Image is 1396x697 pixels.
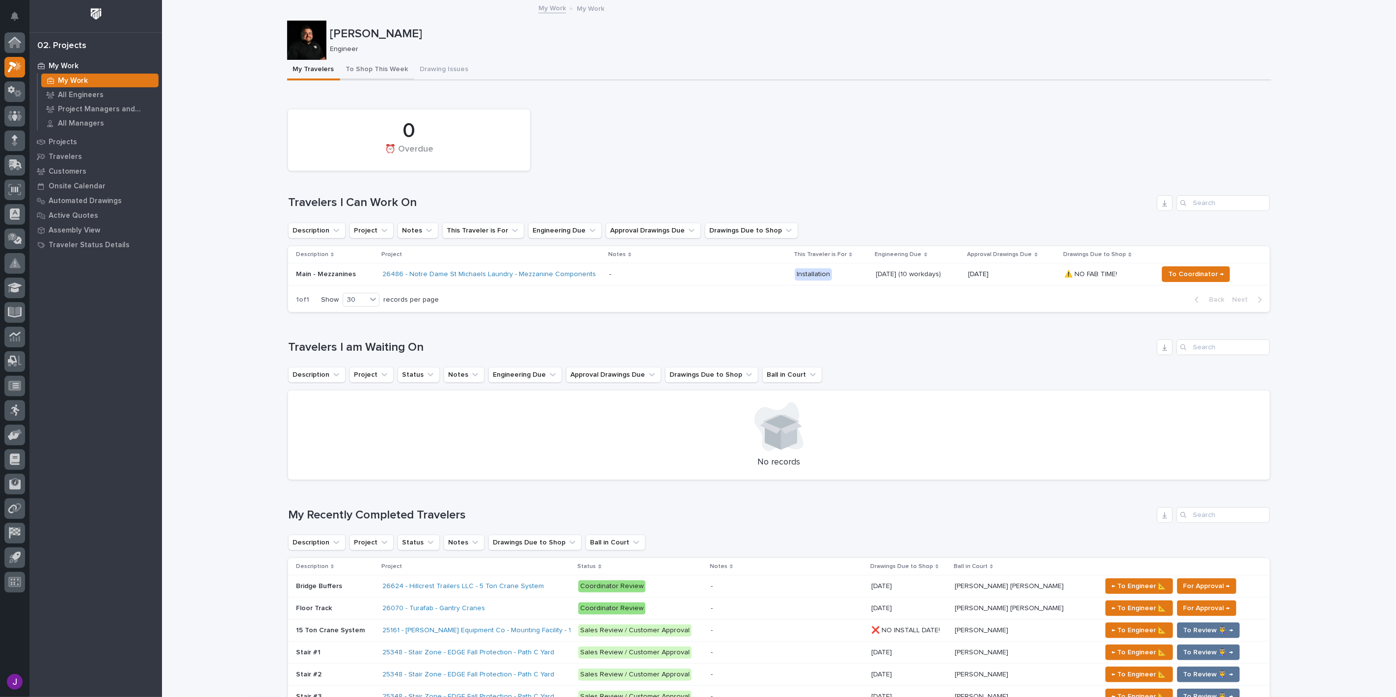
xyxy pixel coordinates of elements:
[58,77,88,85] p: My Work
[1162,266,1230,282] button: To Coordinator →
[1177,600,1236,616] button: For Approval →
[955,669,1010,679] p: [PERSON_NAME]
[1112,602,1167,614] span: ← To Engineer 📐
[288,340,1153,355] h1: Travelers I am Waiting On
[871,624,942,635] p: ❌ NO INSTALL DATE!
[442,223,524,238] button: This Traveler is For
[1177,667,1240,682] button: To Review 👨‍🏭 →
[49,182,106,191] p: Onsite Calendar
[1105,578,1173,594] button: ← To Engineer 📐
[762,367,822,383] button: Ball in Court
[577,561,596,572] p: Status
[710,561,727,572] p: Notes
[1183,602,1230,614] span: For Approval →
[305,119,513,143] div: 0
[382,671,554,679] a: 25348 - Stair Zone - EDGE Fall Protection - Path C Yard
[38,102,162,116] a: Project Managers and Engineers
[398,367,440,383] button: Status
[578,624,692,637] div: Sales Review / Customer Approval
[37,41,86,52] div: 02. Projects
[665,367,758,383] button: Drawings Due to Shop
[49,241,130,250] p: Traveler Status Details
[49,211,98,220] p: Active Quotes
[296,624,367,635] p: 15 Ton Crane System
[1177,339,1270,355] input: Search
[1177,645,1240,660] button: To Review 👨‍🏭 →
[29,134,162,149] a: Projects
[398,535,440,550] button: Status
[1105,645,1173,660] button: ← To Engineer 📐
[968,270,1057,279] p: [DATE]
[29,223,162,237] a: Assembly View
[577,2,604,13] p: My Work
[288,664,1270,686] tr: Stair #2Stair #2 25348 - Stair Zone - EDGE Fall Protection - Path C Yard Sales Review / Customer ...
[38,74,162,87] a: My Work
[955,646,1010,657] p: [PERSON_NAME]
[578,602,645,615] div: Coordinator Review
[288,367,346,383] button: Description
[330,45,1263,53] p: Engineer
[288,575,1270,597] tr: Bridge BuffersBridge Buffers 26624 - Hillcrest Trailers LLC - 5 Ton Crane System Coordinator Revi...
[967,249,1032,260] p: Approval Drawings Due
[875,249,922,260] p: Engineering Due
[871,646,894,657] p: [DATE]
[288,196,1153,210] h1: Travelers I Can Work On
[444,367,484,383] button: Notes
[288,223,346,238] button: Description
[955,624,1010,635] p: [PERSON_NAME]
[38,116,162,130] a: All Managers
[538,2,566,13] a: My Work
[296,249,328,260] p: Description
[382,582,544,591] a: 26624 - Hillcrest Trailers LLC - 5 Ton Crane System
[1177,578,1236,594] button: For Approval →
[1183,646,1234,658] span: To Review 👨‍🏭 →
[296,270,375,279] p: Main - Mezzanines
[58,91,104,100] p: All Engineers
[330,27,1267,41] p: [PERSON_NAME]
[955,602,1066,613] p: [PERSON_NAME] [PERSON_NAME]
[1064,268,1119,279] p: ⚠️ NO FAB TIME!
[1177,195,1270,211] div: Search
[305,144,513,165] div: ⏰ Overdue
[414,60,475,80] button: Drawing Issues
[586,535,645,550] button: Ball in Court
[288,288,317,312] p: 1 of 1
[58,119,104,128] p: All Managers
[1228,295,1270,304] button: Next
[1183,669,1234,680] span: To Review 👨‍🏭 →
[49,197,122,206] p: Automated Drawings
[871,580,894,591] p: [DATE]
[49,138,77,147] p: Projects
[1105,667,1173,682] button: ← To Engineer 📐
[349,223,394,238] button: Project
[288,263,1270,285] tr: Main - Mezzanines26486 - Notre Dame St Michaels Laundry - Mezzanine Components - Installation[DAT...
[49,62,79,71] p: My Work
[606,223,701,238] button: Approval Drawings Due
[58,105,155,114] p: Project Managers and Engineers
[382,648,554,657] a: 25348 - Stair Zone - EDGE Fall Protection - Path C Yard
[4,6,25,26] button: Notifications
[383,296,439,304] p: records per page
[49,153,82,161] p: Travelers
[954,561,988,572] p: Ball in Court
[711,582,713,591] div: -
[29,58,162,73] a: My Work
[321,296,339,304] p: Show
[444,535,484,550] button: Notes
[29,237,162,252] a: Traveler Status Details
[1183,580,1230,592] span: For Approval →
[382,270,596,279] a: 26486 - Notre Dame St Michaels Laundry - Mezzanine Components
[1112,646,1167,658] span: ← To Engineer 📐
[349,367,394,383] button: Project
[296,580,344,591] p: Bridge Buffers
[1112,669,1167,680] span: ← To Engineer 📐
[1177,507,1270,523] input: Search
[1105,600,1173,616] button: ← To Engineer 📐
[1112,624,1167,636] span: ← To Engineer 📐
[955,580,1066,591] p: [PERSON_NAME] [PERSON_NAME]
[296,646,322,657] p: Stair #1
[794,249,847,260] p: This Traveler is For
[49,167,86,176] p: Customers
[1105,622,1173,638] button: ← To Engineer 📐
